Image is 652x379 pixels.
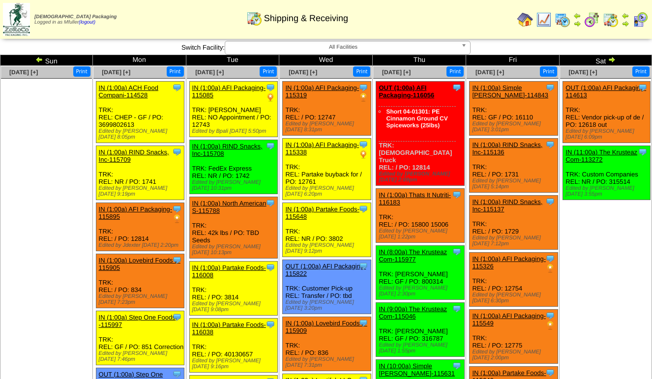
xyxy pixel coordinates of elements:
img: Tooltip [266,141,275,151]
div: TRK: Customer Pick-up REL: Transfer / PO: tbd [283,260,371,314]
div: TRK: REL: 42k lbs / PO: TBD Seeds [189,197,277,259]
div: Edited by Bpali [DATE] 5:50pm [192,128,277,134]
div: Edited by [PERSON_NAME] [DATE] 2:09pm [379,171,464,183]
img: Tooltip [358,140,368,149]
a: IN (1:00a) Step One Foods, -115997 [99,314,178,328]
td: Mon [92,55,186,66]
a: OUT (1:00a) AFI Packaging-116056 [379,84,434,99]
a: IN (1:00a) Lovebird Foods L-115909 [285,320,367,334]
td: Sat [560,55,652,66]
img: Tooltip [638,83,648,92]
a: [DATE] [+] [568,69,597,76]
img: PO [545,321,555,330]
div: Edited by [PERSON_NAME] [DATE] 10:13pm [192,244,277,256]
img: calendarblend.gif [584,12,600,28]
a: IN (1:00a) RIND Snacks, Inc-115137 [472,198,542,213]
a: IN (1:00a) RIND Snacks, Inc-115709 [99,148,169,163]
div: Edited by [PERSON_NAME] [DATE] 9:19pm [99,185,184,197]
div: Edited by [PERSON_NAME] [DATE] 8:31pm [285,121,370,133]
div: TRK: REL: CHEP - GF / PO: 3699802613 [96,82,184,143]
a: [DATE] [+] [289,69,317,76]
div: Edited by [PERSON_NAME] [DATE] 7:12pm [472,235,557,247]
a: (logout) [79,20,95,25]
a: IN (11:00a) The Krusteaz Com-113272 [565,148,637,163]
img: Tooltip [452,247,462,257]
td: Sun [0,55,93,66]
a: IN (1:00a) Thats It Nutriti-116183 [379,191,450,206]
img: PO [545,263,555,273]
img: Tooltip [266,198,275,208]
td: Wed [279,55,373,66]
div: Edited by [PERSON_NAME] [DATE] 8:05pm [99,128,184,140]
button: Print [632,66,650,77]
div: Edited by [PERSON_NAME] [DATE] 1:22pm [379,228,464,240]
a: [DATE] [+] [382,69,411,76]
a: IN (1:00a) AFI Packaging-115338 [285,141,359,156]
a: OUT (1:00a) AFI Packaging-114613 [565,84,646,99]
a: IN (1:00a) AFI Packaging-115319 [285,84,359,99]
div: TRK: REL: NR / PO: 3802 [283,203,371,257]
a: IN (1:00a) Partake Foods-116038 [192,321,266,336]
img: Tooltip [172,83,182,92]
div: TRK: REL: / PO: 1729 [470,196,558,250]
div: TRK: Custom Companies REL: NR / PO: 315514 [563,146,650,200]
div: TRK: REL: / PO: 834 [96,254,184,308]
img: Tooltip [545,197,555,206]
img: Tooltip [266,262,275,272]
div: Edited by [PERSON_NAME] [DATE] 9:16pm [192,358,277,370]
a: OUT (1:00a) AFI Packaging-115822 [285,262,366,277]
img: Tooltip [638,147,648,157]
div: Edited by [PERSON_NAME] [DATE] 10:31pm [192,179,277,191]
div: TRK: [DEMOGRAPHIC_DATA] Truck REL: / PO: 12814 [376,82,464,186]
img: arrowright.gif [622,20,629,28]
img: Tooltip [266,320,275,329]
img: Tooltip [545,140,555,149]
a: [DATE] [+] [195,69,224,76]
a: IN (1:00a) AFI Packaging-115549 [472,312,546,327]
a: IN (1:00a) Lovebird Foods L-115905 [99,257,180,271]
div: TRK: [PERSON_NAME] REL: GF / PO: 316787 [376,303,464,357]
a: [DATE] [+] [9,69,38,76]
a: [DATE] [+] [475,69,504,76]
img: arrowleft.gif [622,12,629,20]
div: TRK: [PERSON_NAME] REL: GF / PO: 800314 [376,246,464,300]
td: Tue [186,55,279,66]
img: line_graph.gif [536,12,552,28]
img: Tooltip [358,204,368,214]
a: IN (1:00a) RIND Snacks, Inc-115136 [472,141,542,156]
div: Edited by [PERSON_NAME] [DATE] 7:31pm [285,356,370,368]
a: IN (9:00a) The Krusteaz Com-115046 [379,305,447,320]
img: PO [172,214,182,224]
div: TRK: REL: Partake buyback for / PO: 12761 [283,139,371,200]
img: home.gif [517,12,533,28]
div: Edited by [PERSON_NAME] [DATE] 2:00pm [472,349,557,361]
div: Edited by [PERSON_NAME] [DATE] 5:14pm [472,178,557,190]
span: Shipping & Receiving [264,13,348,24]
button: Print [353,66,370,77]
button: Print [260,66,277,77]
a: IN (1:00a) Partake Foods-116008 [192,264,266,279]
span: All Facilities [229,41,457,53]
div: Edited by [PERSON_NAME] [DATE] 3:55pm [565,185,650,197]
img: Tooltip [172,147,182,157]
div: TRK: REL: / PO: 12775 [470,310,558,364]
img: Tooltip [358,83,368,92]
div: Edited by [PERSON_NAME] [DATE] 9:12pm [285,242,370,254]
img: Tooltip [172,255,182,265]
div: TRK: REL: / PO: 15800 15006 [376,189,464,243]
div: TRK: REL: Vendor pick-up of de / PO: 12618 out [563,82,650,143]
img: Tooltip [358,261,368,271]
button: Print [540,66,557,77]
img: PO [358,92,368,102]
a: IN (1:00a) ACH Food Compani-114528 [99,84,158,99]
a: IN (1:00a) AFI Packaging-115895 [99,205,173,220]
div: TRK: REL: / PO: 12814 [96,203,184,251]
a: [DATE] [+] [102,69,130,76]
img: PO [266,92,275,102]
img: Tooltip [452,304,462,314]
img: calendarinout.gif [246,10,262,26]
